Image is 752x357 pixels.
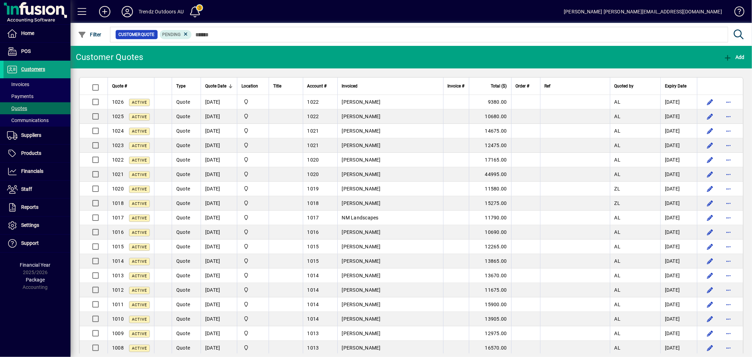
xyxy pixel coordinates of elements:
[201,268,237,283] td: [DATE]
[7,117,49,123] span: Communications
[112,143,124,148] span: 1023
[615,128,621,134] span: AL
[307,82,327,90] span: Account #
[201,297,237,312] td: [DATE]
[242,344,264,352] span: Central
[704,342,716,353] button: Edit
[723,140,734,151] button: More options
[132,288,147,293] span: Active
[4,114,71,126] a: Communications
[201,196,237,211] td: [DATE]
[21,204,38,210] span: Reports
[469,167,511,182] td: 44995.00
[307,244,319,249] span: 1015
[176,171,190,177] span: Quote
[132,216,147,220] span: Active
[242,214,264,222] span: Central
[21,30,34,36] span: Home
[112,244,124,249] span: 1015
[273,82,281,90] span: Title
[615,99,621,105] span: AL
[615,215,621,220] span: AL
[615,114,621,119] span: AL
[342,316,381,322] span: [PERSON_NAME]
[307,229,319,235] span: 1016
[307,215,319,220] span: 1017
[469,297,511,312] td: 15900.00
[660,283,697,297] td: [DATE]
[26,277,45,283] span: Package
[704,241,716,252] button: Edit
[4,43,71,60] a: POS
[112,99,124,105] span: 1026
[615,82,656,90] div: Quoted by
[176,200,190,206] span: Quote
[660,109,697,124] td: [DATE]
[176,258,190,264] span: Quote
[342,229,381,235] span: [PERSON_NAME]
[7,93,33,99] span: Payments
[4,181,71,198] a: Staff
[723,183,734,194] button: More options
[307,200,319,206] span: 1018
[205,82,233,90] div: Quote Date
[242,228,264,236] span: Central
[242,127,264,135] span: Central
[112,114,124,119] span: 1025
[132,129,147,134] span: Active
[469,254,511,268] td: 13865.00
[564,6,722,17] div: [PERSON_NAME] [PERSON_NAME][EMAIL_ADDRESS][DOMAIN_NAME]
[242,243,264,250] span: Central
[242,272,264,279] span: Central
[660,182,697,196] td: [DATE]
[342,82,439,90] div: Invoiced
[342,302,381,307] span: [PERSON_NAME]
[242,156,264,164] span: Central
[132,158,147,163] span: Active
[469,225,511,240] td: 10690.00
[21,132,41,138] span: Suppliers
[516,82,536,90] div: Order #
[615,287,621,293] span: AL
[132,259,147,264] span: Active
[723,125,734,137] button: More options
[112,186,124,192] span: 1020
[112,171,124,177] span: 1021
[112,82,127,90] span: Quote #
[615,345,621,351] span: AL
[132,274,147,278] span: Active
[21,66,45,72] span: Customers
[469,211,511,225] td: 11790.00
[112,128,124,134] span: 1024
[660,138,697,153] td: [DATE]
[660,95,697,109] td: [DATE]
[176,157,190,163] span: Quote
[118,31,155,38] span: Customer Quote
[201,225,237,240] td: [DATE]
[176,186,190,192] span: Quote
[469,196,511,211] td: 15275.00
[660,153,697,167] td: [DATE]
[176,99,190,105] span: Quote
[21,186,32,192] span: Staff
[132,144,147,148] span: Active
[704,299,716,310] button: Edit
[307,82,333,90] div: Account #
[201,95,237,109] td: [DATE]
[307,143,319,148] span: 1021
[4,102,71,114] a: Quotes
[342,345,381,351] span: [PERSON_NAME]
[76,28,103,41] button: Filter
[342,287,381,293] span: [PERSON_NAME]
[242,301,264,308] span: Central
[4,217,71,234] a: Settings
[448,82,465,90] span: Invoice #
[660,167,697,182] td: [DATE]
[704,154,716,165] button: Edit
[242,141,264,149] span: Central
[342,186,381,192] span: [PERSON_NAME]
[307,273,319,278] span: 1014
[722,51,746,63] button: Add
[21,222,39,228] span: Settings
[704,284,716,296] button: Edit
